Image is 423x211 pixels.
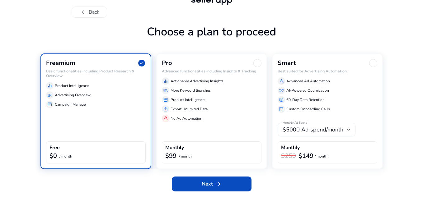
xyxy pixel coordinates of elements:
[171,97,204,103] p: Product Intelligence
[286,106,330,112] p: Custom Onboarding Calls
[281,145,300,151] h4: Monthly
[165,145,184,151] h4: Monthly
[298,152,313,160] b: $149
[47,93,52,98] span: manage_search
[278,69,377,73] h6: Best suited for Advertising Automation
[165,152,176,160] b: $99
[163,79,168,84] span: equalizer
[163,97,168,102] span: storefront
[40,25,383,53] h1: Choose a plan to proceed
[279,88,284,93] span: all_inclusive
[202,180,222,188] span: Next
[55,92,91,98] p: Advertising Overview
[179,154,192,158] p: / month
[214,180,222,188] span: arrow_right_alt
[163,88,168,93] span: manage_search
[47,102,52,107] span: storefront
[163,107,168,112] span: ios_share
[163,116,168,121] span: gavel
[79,8,87,16] span: chevron_left
[171,88,211,93] p: More Keyword Searches
[286,97,325,103] p: 60-Day Data Retention
[46,59,75,67] h3: Freemium
[55,83,89,89] p: Product Intelligence
[281,152,296,160] h3: $250
[55,102,87,107] p: Campaign Manager
[49,152,57,160] b: $0
[279,107,284,112] span: summarize
[279,79,284,84] span: gavel
[172,177,251,191] button: Nextarrow_right_alt
[46,69,146,78] h6: Basic functionalities including Product Research & Overview
[162,59,172,67] h3: Pro
[278,59,296,67] h3: Smart
[171,116,202,121] p: No Ad Automation
[59,154,72,158] p: / month
[283,126,343,133] span: $5000 Ad spend/month
[138,59,146,67] span: check_circle
[171,106,208,112] p: Export Unlimited Data
[283,121,307,125] mat-label: Monthly Ad Spend
[49,145,60,151] h4: Free
[47,83,52,88] span: equalizer
[72,7,107,18] button: chevron_leftBack
[279,97,284,102] span: database
[286,78,330,84] p: Advanced Ad Automation
[162,69,261,73] h6: Advanced functionalities including Insights & Tracking
[286,88,329,93] p: AI-Powered Optimization
[315,154,327,158] p: / month
[171,78,223,84] p: Actionable Advertising Insights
